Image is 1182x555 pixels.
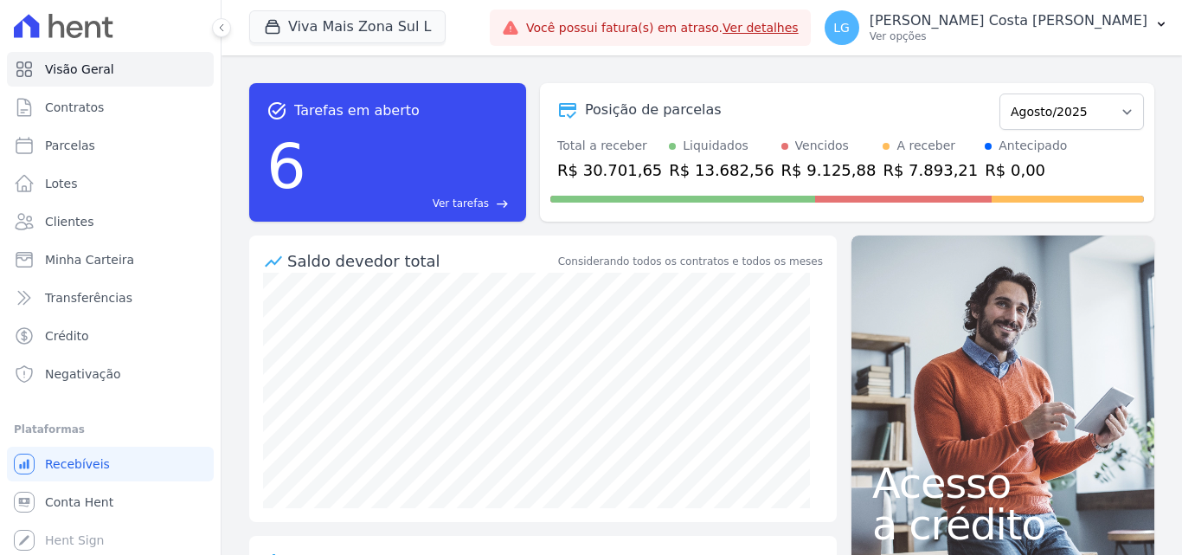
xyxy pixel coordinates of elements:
span: Clientes [45,213,93,230]
a: Ver tarefas east [313,196,509,211]
div: Vencidos [795,137,849,155]
div: 6 [267,121,306,211]
a: Negativação [7,357,214,391]
span: Minha Carteira [45,251,134,268]
span: Ver tarefas [433,196,489,211]
span: Parcelas [45,137,95,154]
span: Visão Geral [45,61,114,78]
span: a crédito [872,504,1134,545]
span: Negativação [45,365,121,383]
div: Antecipado [999,137,1067,155]
div: Considerando todos os contratos e todos os meses [558,254,823,269]
span: Transferências [45,289,132,307]
span: Contratos [45,99,104,116]
div: R$ 9.125,88 [781,158,877,182]
span: east [496,197,509,210]
div: R$ 0,00 [985,158,1067,182]
a: Contratos [7,90,214,125]
div: Total a receber [557,137,662,155]
div: R$ 30.701,65 [557,158,662,182]
button: LG [PERSON_NAME] Costa [PERSON_NAME] Ver opções [811,3,1182,52]
a: Transferências [7,281,214,315]
span: Recebíveis [45,455,110,473]
p: Ver opções [870,29,1147,43]
div: R$ 7.893,21 [883,158,978,182]
span: Conta Hent [45,494,113,511]
button: Viva Mais Zona Sul L [249,10,446,43]
div: Saldo devedor total [287,249,555,273]
div: Liquidados [683,137,748,155]
a: Recebíveis [7,447,214,481]
span: Lotes [45,175,78,192]
a: Visão Geral [7,52,214,87]
a: Ver detalhes [723,21,799,35]
a: Crédito [7,319,214,353]
span: Tarefas em aberto [294,100,420,121]
div: Posição de parcelas [585,100,722,120]
p: [PERSON_NAME] Costa [PERSON_NAME] [870,12,1147,29]
div: Plataformas [14,419,207,440]
div: R$ 13.682,56 [669,158,774,182]
span: LG [833,22,850,34]
span: Acesso [872,462,1134,504]
a: Lotes [7,166,214,201]
div: A receber [896,137,955,155]
span: Crédito [45,327,89,345]
a: Conta Hent [7,485,214,520]
a: Clientes [7,204,214,239]
a: Parcelas [7,128,214,163]
a: Minha Carteira [7,242,214,277]
span: Você possui fatura(s) em atraso. [526,19,799,37]
span: task_alt [267,100,287,121]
